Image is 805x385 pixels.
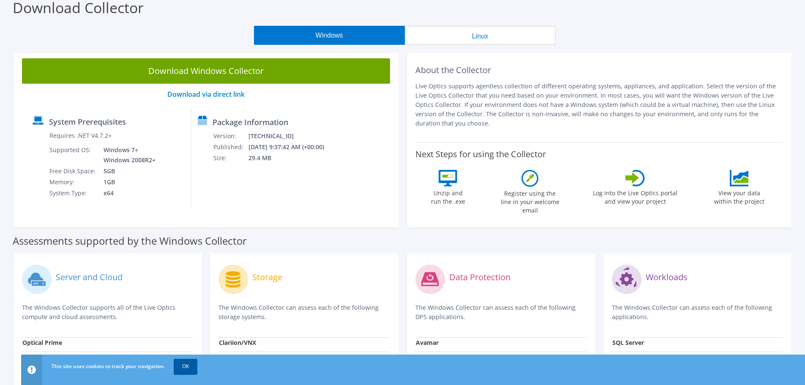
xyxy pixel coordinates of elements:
[22,353,61,361] label: Windows
[449,273,510,281] label: Data Protection
[498,187,562,215] label: Register using the line in your welcome email
[213,118,288,126] label: Package Information
[415,65,783,75] h2: About the Collector
[405,26,556,45] button: Linux
[97,145,157,166] td: Windows 7+ Windows 2008R2+
[415,303,587,322] p: The Windows Collector can assess each of the following DPS applications.
[213,142,248,153] td: Published:
[49,188,97,199] td: System Type:
[415,82,783,128] p: Live Optics supports agentless collection of different operating systems, appliances, and applica...
[252,273,282,281] label: Storage
[174,359,197,374] a: OK
[219,339,256,347] strong: Clariion/VNX
[22,303,193,322] p: The Windows Collector supports all of the Live Optics compute and cloud assessments.
[49,166,97,177] td: Free Disk Space:
[49,145,97,166] td: Supported OS:
[22,58,390,84] a: Download Windows Collector
[248,153,336,164] td: 29.4 MB
[415,149,546,159] label: Next Steps for using the Collector
[612,303,783,322] p: The Windows Collector can assess each of the following applications.
[13,237,247,245] label: Assessments supported by the Windows Collector
[97,177,157,188] td: 1GB
[218,303,390,322] p: The Windows Collector can assess each of the following storage systems.
[49,177,97,188] td: Memory:
[56,273,123,281] label: Server and Cloud
[416,339,439,347] strong: Avamar
[254,26,405,45] button: Windows
[52,363,165,370] span: This site uses cookies to track your navigation.
[248,131,336,142] td: [TECHNICAL_ID]
[428,186,467,206] label: Unzip and run the .exe
[49,117,126,126] label: System Prerequisites
[646,273,688,281] label: Workloads
[97,188,157,199] td: x64
[213,131,248,142] td: Version:
[709,186,770,206] label: View your data within the project
[612,353,631,361] strong: Oracle
[49,131,112,140] label: Requires .NET V4.7.2+
[97,166,157,177] td: 5GB
[22,339,62,347] strong: Optical Prime
[612,339,644,347] strong: SQL Server
[213,153,248,164] td: Size:
[592,186,678,206] label: Log into the Live Optics portal and view your project
[248,142,336,153] td: [DATE] 9:37:42 AM (+00:00)
[219,353,235,361] strong: Unity
[167,90,245,99] a: Download via direct link
[416,353,441,361] strong: Cohesity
